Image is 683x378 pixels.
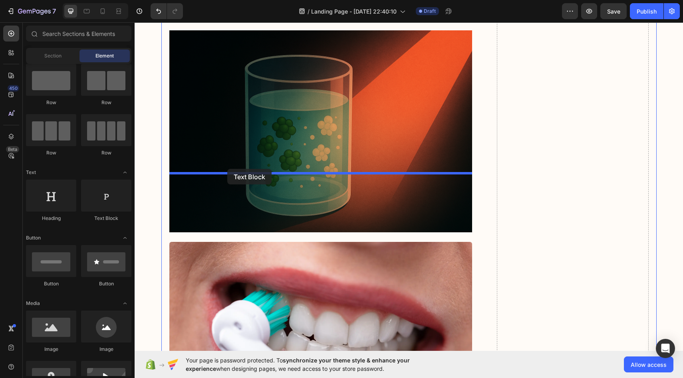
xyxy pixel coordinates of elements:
[52,6,56,16] p: 7
[81,215,131,222] div: Text Block
[26,300,40,307] span: Media
[26,149,76,156] div: Row
[26,26,131,42] input: Search Sections & Elements
[637,7,657,16] div: Publish
[8,85,19,91] div: 450
[26,215,76,222] div: Heading
[630,3,663,19] button: Publish
[656,339,675,358] div: Open Intercom Messenger
[81,149,131,156] div: Row
[3,3,60,19] button: 7
[81,346,131,353] div: Image
[26,169,36,176] span: Text
[607,8,620,15] span: Save
[95,52,114,59] span: Element
[119,297,131,310] span: Toggle open
[81,99,131,106] div: Row
[631,360,667,369] span: Allow access
[26,234,41,241] span: Button
[135,22,683,351] iframe: Design area
[186,356,441,373] span: Your page is password protected. To when designing pages, we need access to your store password.
[151,3,183,19] div: Undo/Redo
[624,356,673,372] button: Allow access
[424,8,436,15] span: Draft
[600,3,627,19] button: Save
[186,357,410,372] span: synchronize your theme style & enhance your experience
[26,99,76,106] div: Row
[308,7,310,16] span: /
[44,52,62,59] span: Section
[119,166,131,179] span: Toggle open
[6,146,19,152] div: Beta
[311,7,397,16] span: Landing Page - [DATE] 22:40:10
[119,232,131,244] span: Toggle open
[26,280,76,287] div: Button
[81,280,131,287] div: Button
[26,346,76,353] div: Image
